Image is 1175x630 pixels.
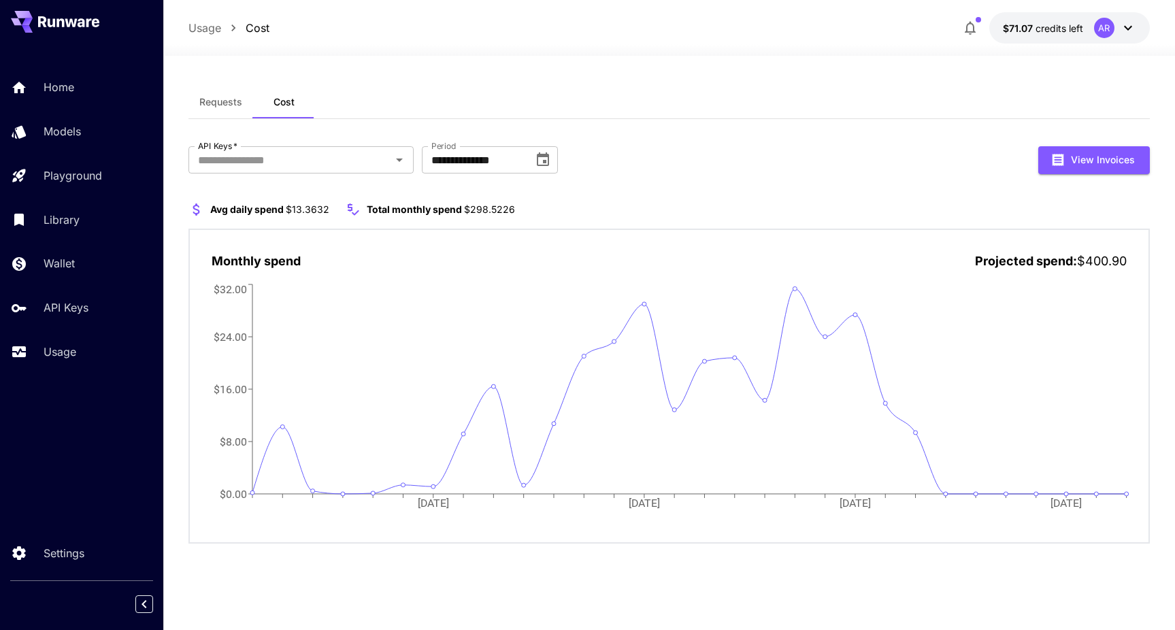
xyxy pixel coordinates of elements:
[629,497,660,510] tspan: [DATE]
[198,140,237,152] label: API Keys
[840,497,871,510] tspan: [DATE]
[367,203,462,215] span: Total monthly spend
[188,20,269,36] nav: breadcrumb
[212,252,301,270] p: Monthly spend
[44,545,84,561] p: Settings
[1038,152,1150,165] a: View Invoices
[44,79,74,95] p: Home
[146,592,163,616] div: Collapse sidebar
[214,282,247,295] tspan: $32.00
[989,12,1150,44] button: $71.06866AR
[44,212,80,228] p: Library
[44,344,76,360] p: Usage
[135,595,153,613] button: Collapse sidebar
[214,330,247,343] tspan: $24.00
[286,203,329,215] span: $13.3632
[44,255,75,271] p: Wallet
[529,146,557,173] button: Choose date, selected date is Sep 1, 2025
[1094,18,1114,38] div: AR
[214,382,247,395] tspan: $16.00
[274,96,295,108] span: Cost
[210,203,284,215] span: Avg daily spend
[1038,146,1150,174] button: View Invoices
[390,150,409,169] button: Open
[1050,497,1082,510] tspan: [DATE]
[1003,22,1036,34] span: $71.07
[246,20,269,36] a: Cost
[44,167,102,184] p: Playground
[199,96,242,108] span: Requests
[418,497,449,510] tspan: [DATE]
[44,299,88,316] p: API Keys
[1077,254,1127,268] span: $400.90
[464,203,515,215] span: $298.5226
[220,435,247,448] tspan: $8.00
[975,254,1077,268] span: Projected spend:
[44,123,81,139] p: Models
[1003,21,1083,35] div: $71.06866
[188,20,221,36] a: Usage
[1036,22,1083,34] span: credits left
[431,140,457,152] label: Period
[220,487,247,500] tspan: $0.00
